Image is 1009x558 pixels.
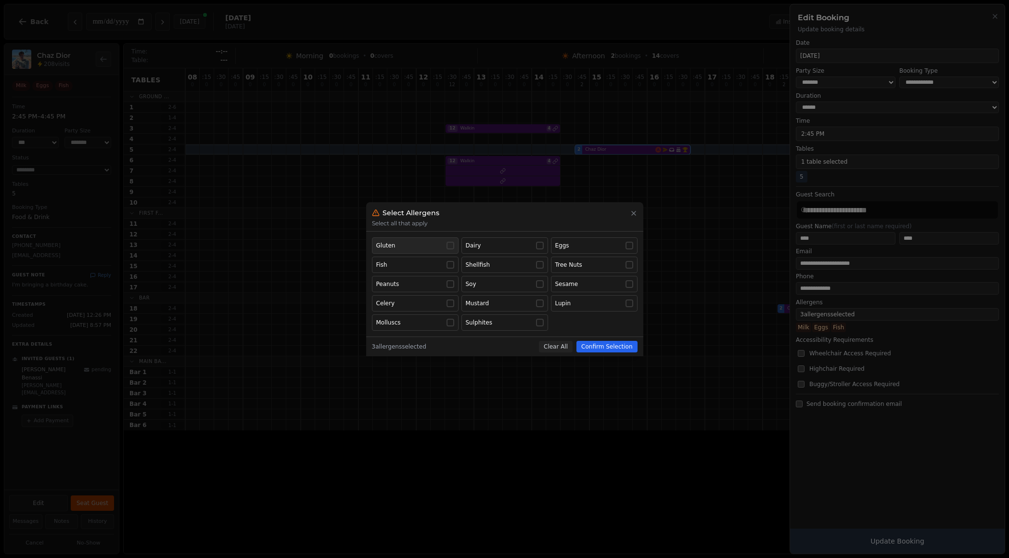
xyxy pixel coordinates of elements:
div: Mustard [466,299,489,307]
div: Eggs [555,242,569,249]
button: Tree Nuts [551,257,638,273]
div: Shellfish [466,261,490,269]
button: Peanuts [372,276,459,292]
button: Confirm Selection [576,341,637,352]
button: Sesame [551,276,638,292]
button: Lupin [551,295,638,311]
div: Gluten [376,242,396,249]
div: Peanuts [376,280,399,288]
button: Mustard [461,295,548,311]
div: Soy [466,280,476,288]
div: Celery [376,299,395,307]
button: Soy [461,276,548,292]
p: Select all that apply [372,220,638,227]
button: Celery [372,295,459,311]
h3: Select Allergens [383,208,439,218]
button: Fish [372,257,459,273]
div: Sesame [555,280,578,288]
button: Eggs [551,237,638,254]
button: Dairy [461,237,548,254]
div: Lupin [555,299,571,307]
div: Molluscs [376,319,401,326]
div: Dairy [466,242,481,249]
div: Tree Nuts [555,261,582,269]
div: Fish [376,261,387,269]
button: Shellfish [461,257,548,273]
button: Gluten [372,237,459,254]
button: Sulphites [461,314,548,331]
button: Molluscs [372,314,459,331]
span: 3 allergen s selected [372,343,426,350]
div: Sulphites [466,319,492,326]
button: Clear All [539,341,573,352]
